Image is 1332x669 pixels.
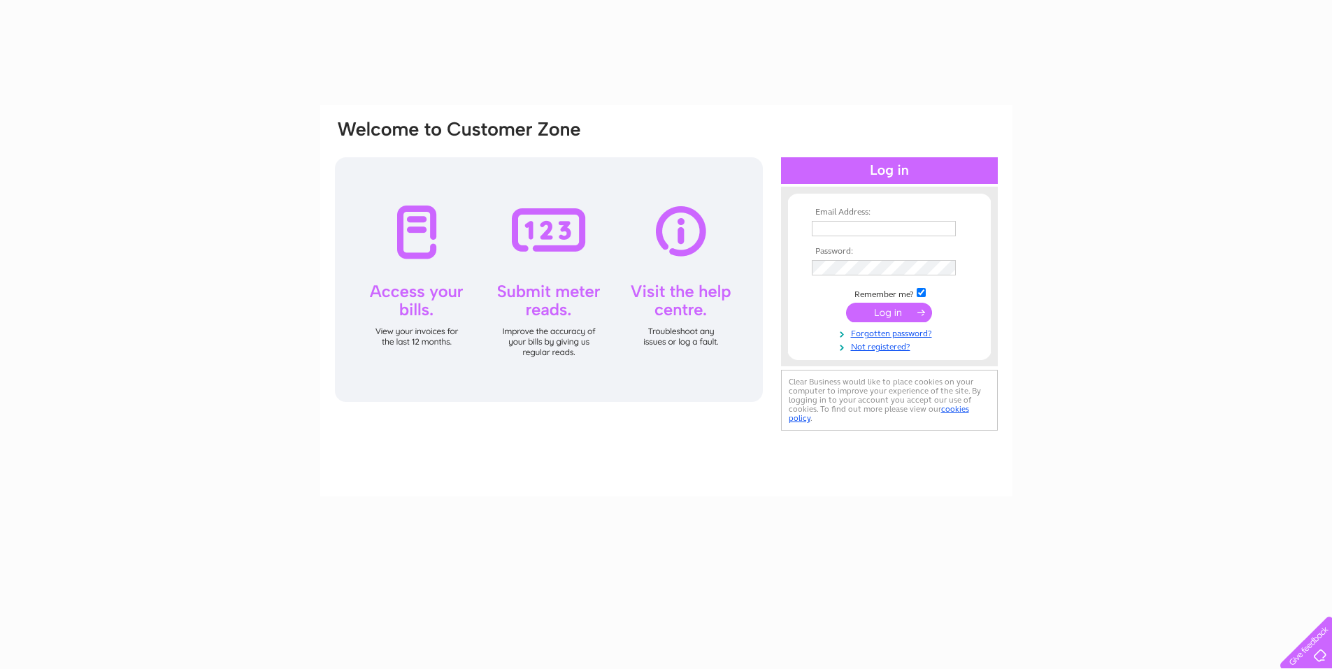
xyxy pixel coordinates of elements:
[812,326,971,339] a: Forgotten password?
[808,208,971,217] th: Email Address:
[789,404,969,423] a: cookies policy
[781,370,998,431] div: Clear Business would like to place cookies on your computer to improve your experience of the sit...
[808,286,971,300] td: Remember me?
[808,247,971,257] th: Password:
[846,303,932,322] input: Submit
[812,339,971,352] a: Not registered?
